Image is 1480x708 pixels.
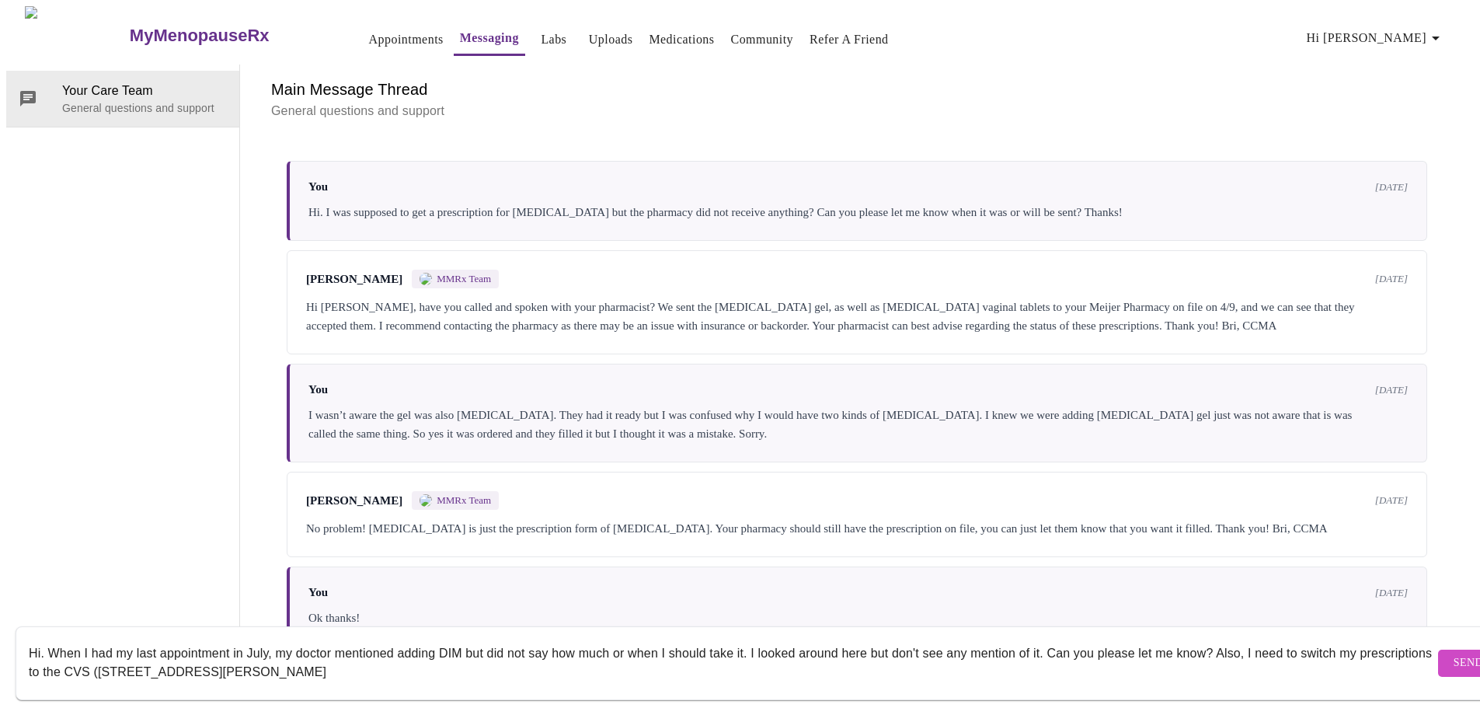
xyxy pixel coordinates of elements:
button: Hi [PERSON_NAME] [1301,23,1451,54]
span: [DATE] [1375,494,1408,507]
span: MMRx Team [437,273,491,285]
span: You [308,383,328,396]
span: [DATE] [1375,384,1408,396]
span: MMRx Team [437,494,491,507]
h3: MyMenopauseRx [130,26,270,46]
div: Ok thanks! [308,609,1408,627]
a: Uploads [589,29,633,51]
textarea: Send a message about your appointment [29,638,1434,688]
h6: Main Message Thread [271,77,1443,102]
span: Hi [PERSON_NAME] [1307,27,1445,49]
p: General questions and support [271,102,1443,120]
button: Messaging [454,23,525,56]
span: [DATE] [1375,181,1408,194]
button: Appointments [363,24,450,55]
span: [PERSON_NAME] [306,494,402,507]
img: MMRX [420,273,432,285]
div: No problem! [MEDICAL_DATA] is just the prescription form of [MEDICAL_DATA]. Your pharmacy should ... [306,519,1408,538]
a: Medications [649,29,714,51]
div: Hi [PERSON_NAME], have you called and spoken with your pharmacist? We sent the [MEDICAL_DATA] gel... [306,298,1408,335]
span: [PERSON_NAME] [306,273,402,286]
a: Community [731,29,794,51]
button: Labs [529,24,579,55]
p: General questions and support [62,100,227,116]
div: Hi. I was supposed to get a prescription for [MEDICAL_DATA] but the pharmacy did not receive anyt... [308,203,1408,221]
img: MMRX [420,494,432,507]
button: Medications [642,24,720,55]
button: Refer a Friend [803,24,895,55]
div: I wasn’t aware the gel was also [MEDICAL_DATA]. They had it ready but I was confused why I would ... [308,406,1408,443]
span: Your Care Team [62,82,227,100]
div: Your Care TeamGeneral questions and support [6,71,239,127]
span: You [308,586,328,599]
span: You [308,180,328,194]
img: MyMenopauseRx Logo [25,6,127,65]
a: MyMenopauseRx [127,9,331,63]
a: Refer a Friend [810,29,889,51]
button: Uploads [583,24,639,55]
a: Labs [541,29,566,51]
span: [DATE] [1375,587,1408,599]
button: Community [725,24,800,55]
a: Messaging [460,27,519,49]
span: [DATE] [1375,273,1408,285]
a: Appointments [369,29,444,51]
